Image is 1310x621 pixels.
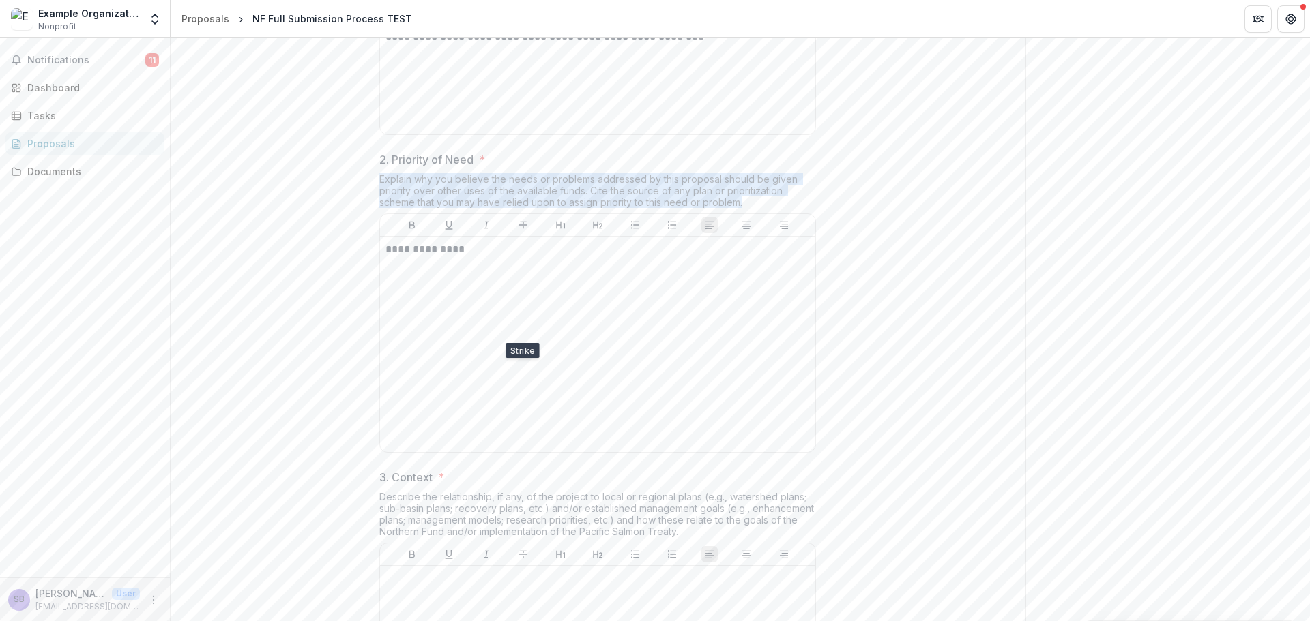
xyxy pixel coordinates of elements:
div: Dashboard [27,80,154,95]
button: Strike [515,217,532,233]
button: Italicize [478,217,495,233]
nav: breadcrumb [176,9,418,29]
span: 11 [145,53,159,67]
img: Example Organization for Webinar [11,8,33,30]
div: Explain why you believe the needs or problems addressed by this proposal should be given priority... [379,173,816,213]
p: [EMAIL_ADDRESS][DOMAIN_NAME] [35,601,140,613]
button: Heading 2 [589,546,606,562]
span: Nonprofit [38,20,76,33]
p: [PERSON_NAME] [35,586,106,601]
button: Bullet List [627,217,643,233]
button: Bold [404,217,420,233]
button: Partners [1244,5,1272,33]
button: Underline [441,217,457,233]
a: Documents [5,160,164,183]
a: Proposals [176,9,235,29]
button: Heading 2 [589,217,606,233]
div: Documents [27,164,154,179]
button: Align Right [776,217,792,233]
button: Strike [515,546,532,562]
div: Describe the relationship, if any, of the project to local or regional plans (e.g., watershed pla... [379,491,816,543]
button: Align Center [738,546,755,562]
div: Example Organization for Webinar [38,6,140,20]
button: Underline [441,546,457,562]
p: User [112,588,140,600]
p: 2. Priority of Need [379,151,474,168]
button: Bullet List [627,546,643,562]
button: Bold [404,546,420,562]
div: Tasks [27,108,154,123]
div: Sascha Bendt [14,595,25,604]
button: Italicize [478,546,495,562]
button: Align Left [701,546,718,562]
a: Tasks [5,104,164,127]
a: Dashboard [5,76,164,99]
button: Align Right [776,546,792,562]
button: Ordered List [664,546,680,562]
button: More [145,592,162,608]
button: Notifications11 [5,49,164,71]
button: Align Left [701,217,718,233]
button: Open entity switcher [145,5,164,33]
div: Proposals [27,136,154,151]
div: NF Full Submission Process TEST [252,12,412,26]
div: Proposals [181,12,229,26]
span: Notifications [27,55,145,66]
a: Proposals [5,132,164,155]
button: Ordered List [664,217,680,233]
button: Align Center [738,217,755,233]
button: Heading 1 [553,546,569,562]
button: Heading 1 [553,217,569,233]
button: Get Help [1277,5,1305,33]
p: 3. Context [379,469,433,485]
